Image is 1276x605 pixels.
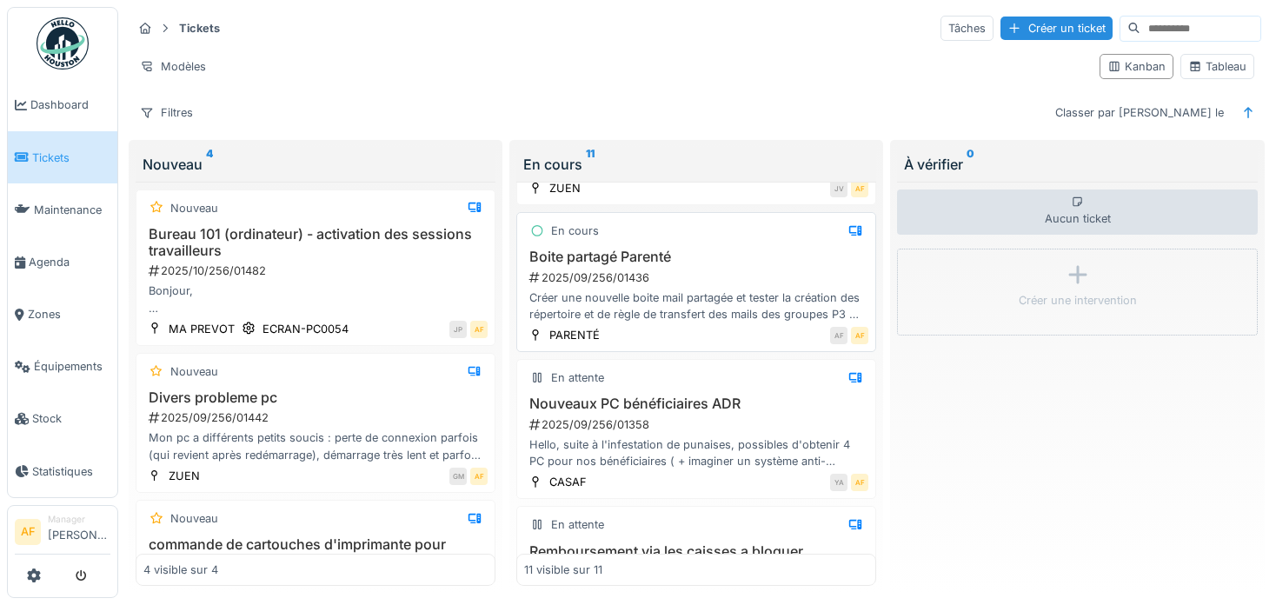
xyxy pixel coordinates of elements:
[48,513,110,550] li: [PERSON_NAME]
[449,321,467,338] div: JP
[551,223,599,239] div: En cours
[206,154,213,175] sup: 4
[851,474,868,491] div: AF
[147,409,488,426] div: 2025/09/256/01442
[263,321,349,337] div: ECRAN-PC0054
[1019,292,1137,309] div: Créer une intervention
[143,226,488,259] h3: Bureau 101 (ordinateur) - activation des sessions travailleurs
[8,79,117,131] a: Dashboard
[528,269,868,286] div: 2025/09/256/01436
[15,519,41,545] li: AF
[132,100,201,125] div: Filtres
[524,436,868,469] div: Hello, suite à l'infestation de punaises, possibles d'obtenir 4 PC pour nos bénéficiaires ( + ima...
[30,96,110,113] span: Dashboard
[470,468,488,485] div: AF
[143,389,488,406] h3: Divers probleme pc
[524,396,868,412] h3: Nouveaux PC bénéficiaires ADR
[8,236,117,288] a: Agenda
[170,363,218,380] div: Nouveau
[830,327,847,344] div: AF
[143,562,218,578] div: 4 visible sur 4
[524,562,602,578] div: 11 visible sur 11
[524,289,868,322] div: Créer une nouvelle boite mail partagée et tester la création des répertoire et de règle de transf...
[48,513,110,526] div: Manager
[470,321,488,338] div: AF
[8,289,117,341] a: Zones
[523,154,869,175] div: En cours
[143,536,488,569] h3: commande de cartouches d'imprimante pour UTAS - URGENT
[549,180,581,196] div: ZUEN
[830,180,847,197] div: JV
[8,341,117,393] a: Équipements
[897,189,1257,235] div: Aucun ticket
[28,306,110,322] span: Zones
[528,416,868,433] div: 2025/09/256/01358
[449,468,467,485] div: GM
[15,513,110,555] a: AF Manager[PERSON_NAME]
[524,543,868,560] h3: Remboursement via les caisses a bloquer
[851,327,868,344] div: AF
[8,445,117,497] a: Statistiques
[170,510,218,527] div: Nouveau
[967,154,974,175] sup: 0
[169,468,200,484] div: ZUEN
[132,54,214,79] div: Modèles
[172,20,227,37] strong: Tickets
[551,516,604,533] div: En attente
[34,202,110,218] span: Maintenance
[169,321,235,337] div: MA PREVOT
[551,369,604,386] div: En attente
[940,16,994,41] div: Tâches
[549,327,600,343] div: PARENTÉ
[1107,58,1166,75] div: Kanban
[549,474,587,490] div: CASAF
[830,474,847,491] div: YA
[32,463,110,480] span: Statistiques
[851,180,868,197] div: AF
[1188,58,1246,75] div: Tableau
[32,410,110,427] span: Stock
[8,393,117,445] a: Stock
[170,200,218,216] div: Nouveau
[904,154,1250,175] div: À vérifier
[8,131,117,183] a: Tickets
[8,183,117,236] a: Maintenance
[143,154,488,175] div: Nouveau
[37,17,89,70] img: Badge_color-CXgf-gQk.svg
[143,283,488,316] div: Bonjour, Je n'arrive pas à me connecter sur l'ordinateur qui se trouve dans le bureau 101, pareil...
[524,249,868,265] h3: Boite partagé Parenté
[29,254,110,270] span: Agenda
[32,150,110,166] span: Tickets
[586,154,595,175] sup: 11
[1000,17,1113,40] div: Créer un ticket
[34,358,110,375] span: Équipements
[1047,100,1232,125] div: Classer par [PERSON_NAME] le
[143,429,488,462] div: Mon pc a différents petits soucis : perte de connexion parfois (qui revient après redémarrage), d...
[147,263,488,279] div: 2025/10/256/01482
